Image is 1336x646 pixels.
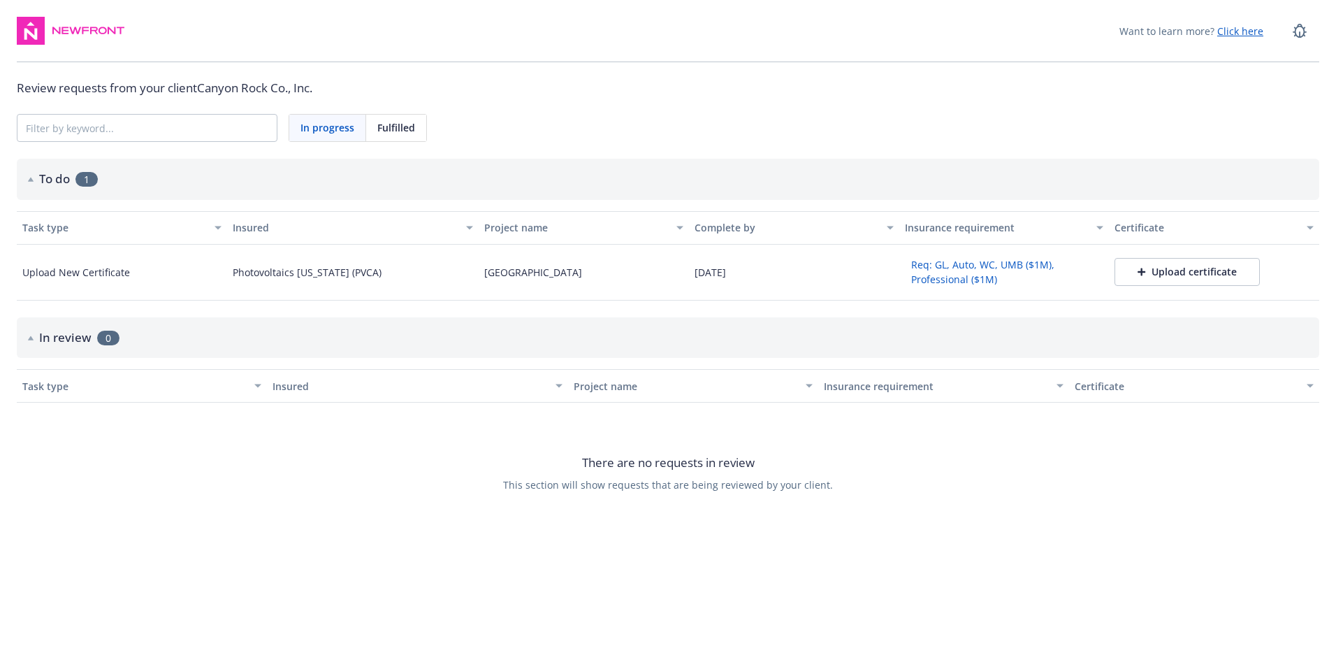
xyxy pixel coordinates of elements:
[273,379,546,394] div: Insured
[233,265,382,280] div: Photovoltaics [US_STATE] (PVCA)
[50,24,126,38] img: Newfront Logo
[1114,258,1260,286] button: Upload certificate
[689,211,899,245] button: Complete by
[17,211,227,245] button: Task type
[905,254,1104,290] button: Req: GL, Auto, WC, UMB ($1M), Professional ($1M)
[267,369,567,403] button: Insured
[17,369,267,403] button: Task type
[300,120,354,135] span: In progress
[1119,24,1263,38] span: Want to learn more?
[1069,369,1319,403] button: Certificate
[484,265,582,280] div: [GEOGRAPHIC_DATA]
[97,331,119,345] span: 0
[818,369,1068,403] button: Insurance requirement
[39,329,92,347] h2: In review
[503,478,833,492] span: This section will show requests that are being reviewed by your client.
[695,265,726,280] div: [DATE]
[1217,24,1263,38] a: Click here
[824,379,1047,394] div: Insurance requirement
[22,265,130,280] div: Upload New Certificate
[1114,220,1298,235] div: Certificate
[574,379,797,394] div: Project name
[582,454,755,472] span: There are no requests in review
[22,220,206,235] div: Task type
[1286,17,1314,45] a: Report a Bug
[75,172,98,187] span: 1
[695,220,878,235] div: Complete by
[227,211,479,245] button: Insured
[905,220,1089,235] div: Insurance requirement
[377,120,415,135] span: Fulfilled
[17,115,277,141] input: Filter by keyword...
[17,79,1319,97] div: Review requests from your client Canyon Rock Co., Inc.
[568,369,818,403] button: Project name
[484,220,668,235] div: Project name
[479,211,689,245] button: Project name
[1109,211,1319,245] button: Certificate
[899,211,1110,245] button: Insurance requirement
[39,170,70,188] h2: To do
[233,220,458,235] div: Insured
[22,379,246,394] div: Task type
[1075,379,1298,394] div: Certificate
[17,17,45,45] img: navigator-logo.svg
[1138,265,1237,279] div: Upload certificate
